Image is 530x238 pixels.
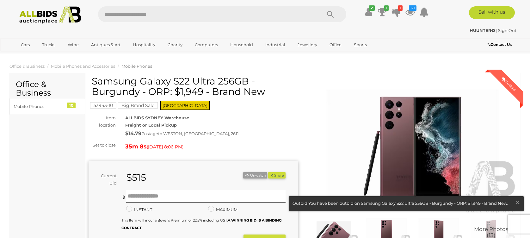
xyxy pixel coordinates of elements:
[158,131,239,136] span: to WESTON, [GEOGRAPHIC_DATA], 2611
[89,172,121,187] div: Current Bid
[494,70,523,99] div: Outbid
[17,40,34,50] a: Cars
[129,40,159,50] a: Hospitality
[121,218,281,230] small: This Item will incur a Buyer's Premium of 22.5% including GST.
[384,5,389,11] i: 1
[409,5,416,11] i: 121
[121,218,281,230] b: A WINNING BID IS A BINDING CONTRACT
[398,5,403,11] i: 1
[90,102,116,109] mark: 53943-10
[125,122,177,128] strong: Freight or Local Pickup
[369,5,375,11] i: ✔
[378,6,387,18] a: 1
[308,79,517,214] img: Samsung Galaxy S22 Ultra 256GB - Burgundy - ORP: $1,949 - Brand New
[293,40,321,50] a: Jewellery
[470,28,495,33] strong: HUUNTER
[160,101,210,110] span: [GEOGRAPHIC_DATA]
[84,114,120,129] div: Item location
[16,80,79,97] h2: Office & Business
[488,41,513,48] a: Contact Us
[14,103,66,110] div: Mobile Phones
[405,6,415,18] a: 121
[118,102,158,109] mark: Big Brand Sale
[498,28,516,33] a: Sign Out
[17,50,70,60] a: [GEOGRAPHIC_DATA]
[87,40,125,50] a: Antiques & Art
[67,103,76,108] div: 10
[125,130,141,136] strong: $14.79
[9,64,45,69] a: Office & Business
[261,40,289,50] a: Industrial
[147,144,183,149] span: ( )
[364,6,373,18] a: ✔
[125,143,147,150] strong: 35m 8s
[118,103,158,108] a: Big Brand Sale
[469,6,515,19] a: Sell with us
[325,40,346,50] a: Office
[38,40,59,50] a: Trucks
[64,40,83,50] a: Wine
[350,40,371,50] a: Sports
[126,206,152,213] label: INSTANT
[391,6,401,18] a: 1
[51,64,115,69] a: Mobile Phones and Accessories
[84,141,120,149] div: Set to close
[90,103,116,108] a: 53943-10
[243,172,267,179] button: Unwatch
[268,172,286,179] button: Share
[163,40,187,50] a: Charity
[125,129,299,138] div: Postage
[488,42,512,47] b: Contact Us
[126,172,146,183] strong: $515
[121,64,152,69] a: Mobile Phones
[496,28,497,33] span: |
[92,76,297,97] h1: Samsung Galaxy S22 Ultra 256GB - Burgundy - ORP: $1,949 - Brand New
[243,172,267,179] li: Unwatch this item
[315,6,346,22] button: Search
[226,40,257,50] a: Household
[208,206,237,213] label: MAXIMUM
[9,98,85,115] a: Mobile Phones 10
[148,144,182,150] span: [DATE] 8:06 PM
[16,6,84,24] img: Allbids.com.au
[470,28,496,33] a: HUUNTER
[125,115,189,120] strong: ALLBIDS SYDNEY Warehouse
[191,40,222,50] a: Computers
[515,196,521,209] span: ×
